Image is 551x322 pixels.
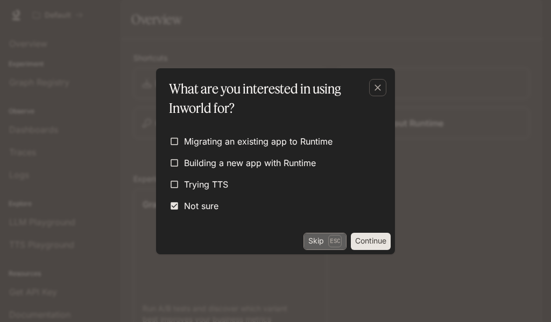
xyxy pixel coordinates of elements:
[184,135,333,148] span: Migrating an existing app to Runtime
[184,156,316,169] span: Building a new app with Runtime
[184,199,218,212] span: Not sure
[351,233,391,250] button: Continue
[328,235,342,247] p: Esc
[303,233,347,250] button: SkipEsc
[184,178,228,191] span: Trying TTS
[169,79,378,118] p: What are you interested in using Inworld for?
